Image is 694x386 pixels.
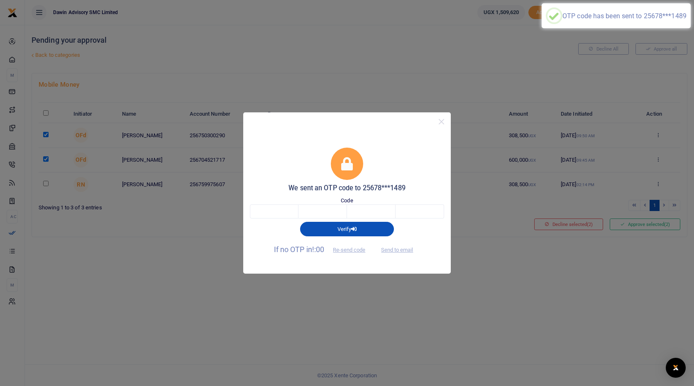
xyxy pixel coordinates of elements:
div: Open Intercom Messenger [666,358,686,378]
span: !:00 [312,245,324,254]
button: Close [435,116,447,128]
span: If no OTP in [274,245,373,254]
label: Code [341,197,353,205]
h5: We sent an OTP code to 25678***1489 [250,184,444,192]
button: Verify [300,222,394,236]
div: OTP code has been sent to 25678***1489 [562,12,687,20]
